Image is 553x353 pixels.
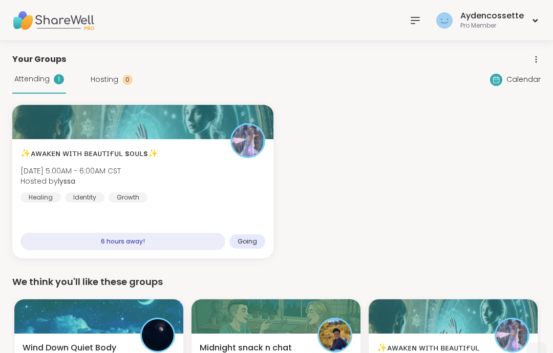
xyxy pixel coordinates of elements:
span: Going [238,237,257,246]
div: We think you'll like these groups [12,275,541,289]
img: QueenOfTheNight [142,319,174,351]
b: lyssa [58,176,75,186]
div: Aydencossette [460,10,524,21]
span: Your Groups [12,53,66,65]
div: Growth [109,192,147,203]
div: 6 hours away! [20,233,225,250]
span: Hosted by [20,176,121,186]
span: Attending [14,74,50,84]
img: Aydencossette [436,12,453,29]
span: [DATE] 5:00AM - 6:00AM CST [20,166,121,176]
img: lyssa [496,319,528,351]
div: Identity [65,192,104,203]
span: Hosting [91,74,118,85]
div: 1 [54,74,64,84]
img: CharityRoss [319,319,351,351]
img: ShareWell Nav Logo [12,3,94,38]
img: lyssa [232,125,264,157]
div: Healing [20,192,61,203]
div: Pro Member [460,21,524,30]
div: 0 [122,75,133,85]
span: Calendar [506,74,541,85]
span: ✨ᴀᴡᴀᴋᴇɴ ᴡɪᴛʜ ʙᴇᴀᴜᴛɪғᴜʟ sᴏᴜʟs✨ [20,147,158,160]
